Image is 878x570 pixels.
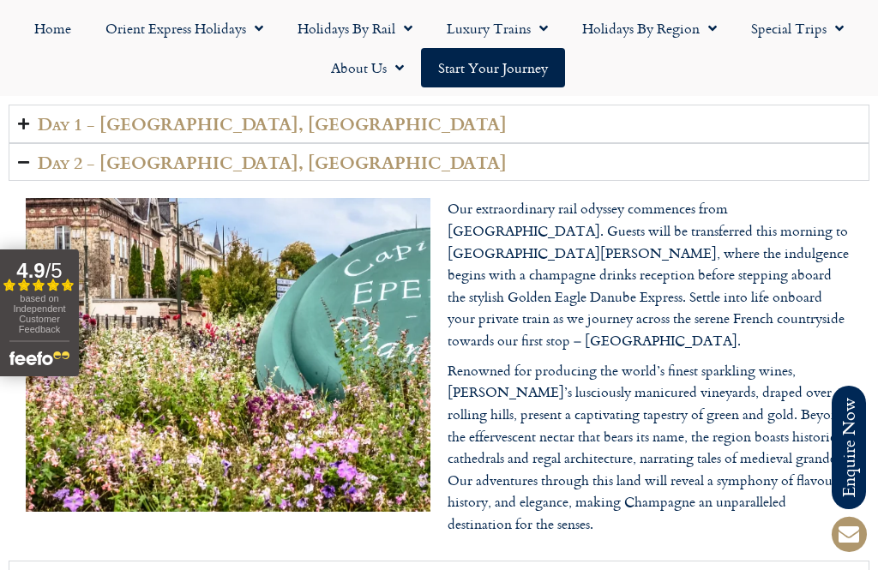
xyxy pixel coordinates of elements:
summary: Day 2 - [GEOGRAPHIC_DATA], [GEOGRAPHIC_DATA] [9,143,869,182]
a: Home [17,9,88,48]
a: About Us [314,48,421,87]
a: Holidays by Rail [280,9,430,48]
h2: Day 2 - [GEOGRAPHIC_DATA], [GEOGRAPHIC_DATA] [38,153,507,172]
a: Start your Journey [421,48,565,87]
nav: Menu [9,9,869,87]
p: Renowned for producing the world’s finest sparkling wines, [PERSON_NAME]’s lusciously manicured v... [448,360,852,536]
a: Special Trips [734,9,861,48]
h2: Day 1 - [GEOGRAPHIC_DATA], [GEOGRAPHIC_DATA] [38,114,507,134]
a: Orient Express Holidays [88,9,280,48]
summary: Day 1 - [GEOGRAPHIC_DATA], [GEOGRAPHIC_DATA] [9,105,869,143]
a: Luxury Trains [430,9,565,48]
p: Our extraordinary rail odyssey commences from [GEOGRAPHIC_DATA]. Guests will be transferred this ... [448,198,852,351]
a: Holidays by Region [565,9,734,48]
